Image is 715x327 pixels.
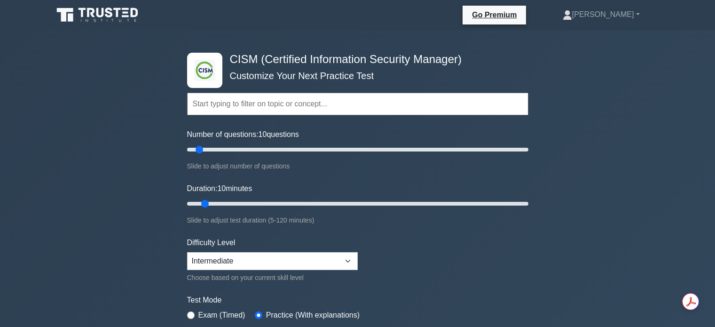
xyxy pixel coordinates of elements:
[187,272,358,283] div: Choose based on your current skill level
[187,183,252,194] label: Duration: minutes
[187,237,236,248] label: Difficulty Level
[226,53,482,66] h4: CISM (Certified Information Security Manager)
[187,215,528,226] div: Slide to adjust test duration (5-120 minutes)
[259,130,267,138] span: 10
[266,310,360,321] label: Practice (With explanations)
[466,9,522,21] a: Go Premium
[540,5,662,24] a: [PERSON_NAME]
[217,184,226,192] span: 10
[187,295,528,306] label: Test Mode
[187,160,528,172] div: Slide to adjust number of questions
[198,310,245,321] label: Exam (Timed)
[187,129,299,140] label: Number of questions: questions
[187,93,528,115] input: Start typing to filter on topic or concept...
